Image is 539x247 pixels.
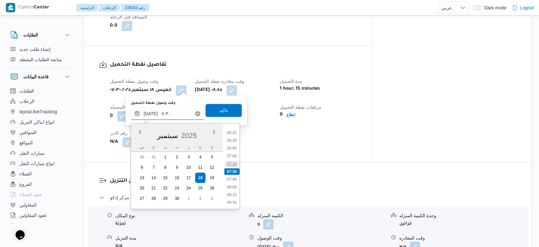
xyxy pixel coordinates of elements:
button: سيارات النقل [8,148,74,158]
div: day-2 [172,152,182,162]
b: N/A [110,138,118,146]
button: Clear input [195,111,200,116]
span: إنشاء طلب جديد [19,45,51,53]
div: day-10 [183,162,194,173]
div: الطلبات [5,44,76,67]
button: Next month [211,129,217,134]
button: عقود العملاء [8,189,74,200]
button: الرئيسيه [76,4,99,12]
span: الطلبات [19,87,34,95]
div: month-٢٠٢٥-٠٩ [136,152,218,204]
div: وقت المغادره [399,235,528,241]
div: وقت الوصول [257,235,386,241]
div: day-18 [195,173,205,183]
span: انواع سيارات النقل [19,160,55,167]
input: Press the down key to enter a popover containing a calendar. Press the escape key to close the po... [131,107,204,120]
button: قاعدة البيانات [10,73,71,81]
div: ح [148,142,159,152]
span: متابعة الطلبات النشطة [19,56,62,63]
div: نوع المكان [115,212,244,219]
div: مدة التنزيل [115,235,244,241]
span: سبتمبر [157,131,178,140]
div: day-26 [207,183,217,193]
button: عقود المقاولين [8,210,74,220]
button: إنشاء طلب جديد [8,44,74,54]
h3: تفاصيل نقطة التحميل [110,61,357,69]
button: المقاولين [8,200,74,210]
span: الفروع [19,180,32,188]
button: مركز إدكو [99,194,517,201]
button: اطلاع [284,111,298,119]
span: layout.liveTracking [19,108,57,116]
div: day-9 [172,162,182,173]
div: day-17 [183,173,194,183]
div: day-27 [137,193,147,204]
li: 06:45 [224,145,239,152]
div: day-20 [137,183,147,193]
button: الطلبات [8,86,74,96]
button: Previous Month [137,129,143,134]
div: ن [160,142,170,152]
b: خميس ١٨ سبتمبر ٢٠٢٥ ٠٧:٣٠ [110,86,171,94]
div: day-1 [160,152,170,162]
li: 08:00 [224,184,239,190]
b: Center [34,5,49,10]
div: day-23 [172,183,182,193]
h3: قاعدة البيانات [23,73,49,81]
li: 07:45 [224,176,239,183]
b: كراتين [399,222,412,226]
div: ث [172,142,182,152]
li: 07:00 [224,153,239,159]
div: day-22 [160,183,170,193]
span: وقت مغادرة نقطة التحميل [195,79,244,84]
button: layout.liveTracking [8,107,74,117]
button: المواقع [8,138,74,148]
div: day-14 [148,173,159,183]
b: اطلاع [287,113,295,117]
div: س [137,142,147,152]
div: day-15 [160,173,170,183]
span: 2025 [181,131,197,140]
span: المسافه فبل الرحله [110,14,147,19]
b: 0 [257,223,260,227]
span: Logout [520,4,534,12]
span: عقود المقاولين [19,211,47,219]
button: انواع اماكن التنزيل [8,117,74,127]
button: 338263 رقم [120,4,149,12]
span: الرحلات [19,97,34,105]
li: 07:15 [224,161,239,167]
div: وحدة الكمية المنزله [399,212,528,219]
li: 08:30 [224,199,239,206]
h3: الطلبات [23,31,38,39]
div: day-19 [207,173,217,183]
span: انواع اماكن التنزيل [19,118,54,126]
div: day-16 [172,173,182,183]
div: day-2 [195,193,205,204]
button: العملاء [8,169,74,179]
div: day-11 [195,162,205,173]
div: day-30 [172,193,182,204]
div: day-13 [137,173,147,183]
span: العملاء [19,170,32,178]
button: اجهزة التليفون [8,220,74,231]
div: day-4 [195,152,205,162]
span: مدة التحميل [280,79,302,84]
span: المواقع [19,139,33,147]
div: day-6 [137,162,147,173]
li: 06:30 [224,137,239,144]
div: Button. Open the month selector. سبتمبر is currently selected. [157,131,178,140]
div: Button. Open the year selector. 2025 is currently selected. [181,131,197,140]
b: تجزئة [115,222,126,226]
li: 06:15 [224,129,239,136]
div: الكميه المنزله [257,212,386,219]
span: مركز إدكو [110,194,129,201]
b: [DATE] ٠٨:٤٥ [195,86,222,94]
button: Logout [510,1,536,14]
div: day-21 [148,183,159,193]
button: الطلبات [10,31,71,39]
span: رقم الاذن [110,130,128,136]
div: day-8 [160,162,170,173]
label: وقت وصول نفطة التحميل [131,101,175,106]
div: day-30 [137,152,147,162]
